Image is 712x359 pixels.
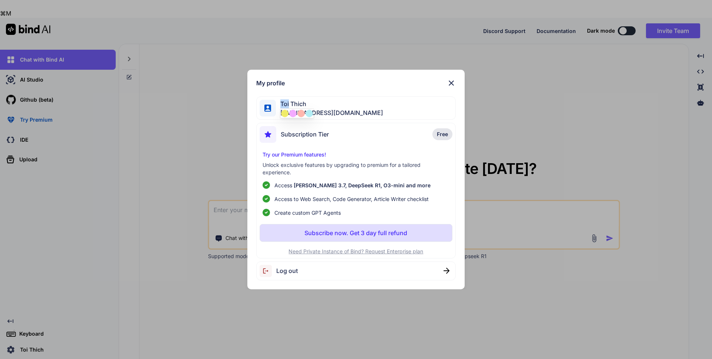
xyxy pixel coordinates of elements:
img: logout [260,265,276,277]
img: subscription [260,126,276,143]
span: Access to Web Search, Code Generator, Article Writer checklist [274,195,429,203]
span: Subscription Tier [281,130,329,139]
img: checklist [263,195,270,202]
p: Try our Premium features! [263,151,450,158]
img: close [444,268,449,274]
span: [EMAIL_ADDRESS][DOMAIN_NAME] [276,108,383,117]
p: Need Private Instance of Bind? Request Enterprise plan [260,248,453,255]
img: checklist [263,209,270,216]
span: Log out [276,266,298,275]
img: checklist [263,181,270,189]
img: profile [264,105,271,112]
span: Create custom GPT Agents [274,209,341,217]
span: [PERSON_NAME] 3.7, DeepSeek R1, O3-mini and more [294,182,431,188]
p: Unlock exclusive features by upgrading to premium for a tailored experience. [263,161,450,176]
p: Subscribe now. Get 3 day full refund [304,228,407,237]
span: Toi Thich [276,99,383,108]
button: Subscribe now. Get 3 day full refund [260,224,453,242]
img: close [447,79,456,88]
h1: My profile [256,79,285,88]
p: Access [274,181,431,189]
span: Free [437,131,448,138]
